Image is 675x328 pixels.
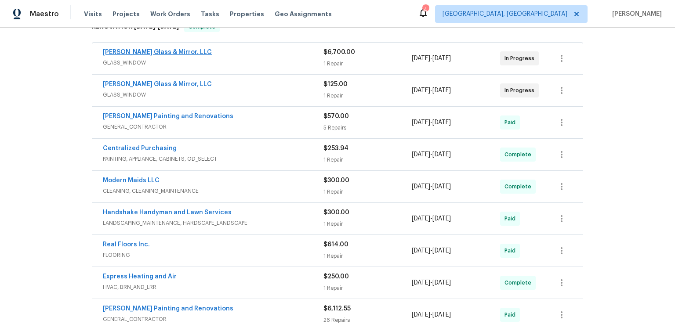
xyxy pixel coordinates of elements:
[412,150,451,159] span: -
[432,248,451,254] span: [DATE]
[323,123,412,132] div: 5 Repairs
[323,187,412,196] div: 1 Repair
[323,252,412,260] div: 1 Repair
[103,251,323,260] span: FLOORING
[103,241,150,248] a: Real Floors Inc.
[230,10,264,18] span: Properties
[504,150,535,159] span: Complete
[323,155,412,164] div: 1 Repair
[432,151,451,158] span: [DATE]
[84,10,102,18] span: Visits
[323,81,348,87] span: $125.00
[412,86,451,95] span: -
[103,274,177,280] a: Express Heating and Air
[103,145,177,151] a: Centralized Purchasing
[323,306,351,312] span: $6,112.55
[103,58,323,67] span: GLASS_WINDOW
[323,274,349,280] span: $250.00
[103,90,323,99] span: GLASS_WINDOW
[103,219,323,227] span: LANDSCAPING_MAINTENANCE, HARDSCAPE_LANDSCAPE
[103,49,212,55] a: [PERSON_NAME] Glass & Mirror, LLC
[412,214,451,223] span: -
[504,310,519,319] span: Paid
[432,312,451,318] span: [DATE]
[323,145,348,151] span: $253.94
[103,187,323,195] span: CLEANING, CLEANING_MAINTENANCE
[201,11,219,17] span: Tasks
[432,280,451,286] span: [DATE]
[412,216,430,222] span: [DATE]
[432,216,451,222] span: [DATE]
[504,214,519,223] span: Paid
[504,278,535,287] span: Complete
[412,310,451,319] span: -
[504,246,519,255] span: Paid
[412,119,430,126] span: [DATE]
[412,184,430,190] span: [DATE]
[504,182,535,191] span: Complete
[323,220,412,228] div: 1 Repair
[103,209,232,216] a: Handshake Handyman and Lawn Services
[323,113,349,119] span: $570.00
[432,87,451,94] span: [DATE]
[323,209,349,216] span: $300.00
[323,59,412,68] div: 1 Repair
[443,10,567,18] span: [GEOGRAPHIC_DATA], [GEOGRAPHIC_DATA]
[323,49,355,55] span: $6,700.00
[504,118,519,127] span: Paid
[412,54,451,63] span: -
[323,284,412,292] div: 1 Repair
[422,5,428,14] div: 4
[412,280,430,286] span: [DATE]
[412,182,451,191] span: -
[275,10,332,18] span: Geo Assignments
[412,246,451,255] span: -
[323,316,412,324] div: 26 Repairs
[103,123,323,131] span: GENERAL_CONTRACTOR
[504,86,538,95] span: In Progress
[412,87,430,94] span: [DATE]
[432,55,451,61] span: [DATE]
[103,315,323,324] span: GENERAL_CONTRACTOR
[112,10,140,18] span: Projects
[432,184,451,190] span: [DATE]
[150,10,190,18] span: Work Orders
[412,151,430,158] span: [DATE]
[103,283,323,292] span: HVAC, BRN_AND_LRR
[323,177,349,184] span: $300.00
[609,10,662,18] span: [PERSON_NAME]
[412,278,451,287] span: -
[412,118,451,127] span: -
[103,113,233,119] a: [PERSON_NAME] Painting and Renovations
[323,91,412,100] div: 1 Repair
[103,81,212,87] a: [PERSON_NAME] Glass & Mirror, LLC
[504,54,538,63] span: In Progress
[412,312,430,318] span: [DATE]
[432,119,451,126] span: [DATE]
[412,248,430,254] span: [DATE]
[412,55,430,61] span: [DATE]
[103,155,323,163] span: PAINTING, APPLIANCE, CABINETS, OD_SELECT
[323,241,348,248] span: $614.00
[30,10,59,18] span: Maestro
[103,306,233,312] a: [PERSON_NAME] Painting and Renovations
[103,177,160,184] a: Modern Maids LLC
